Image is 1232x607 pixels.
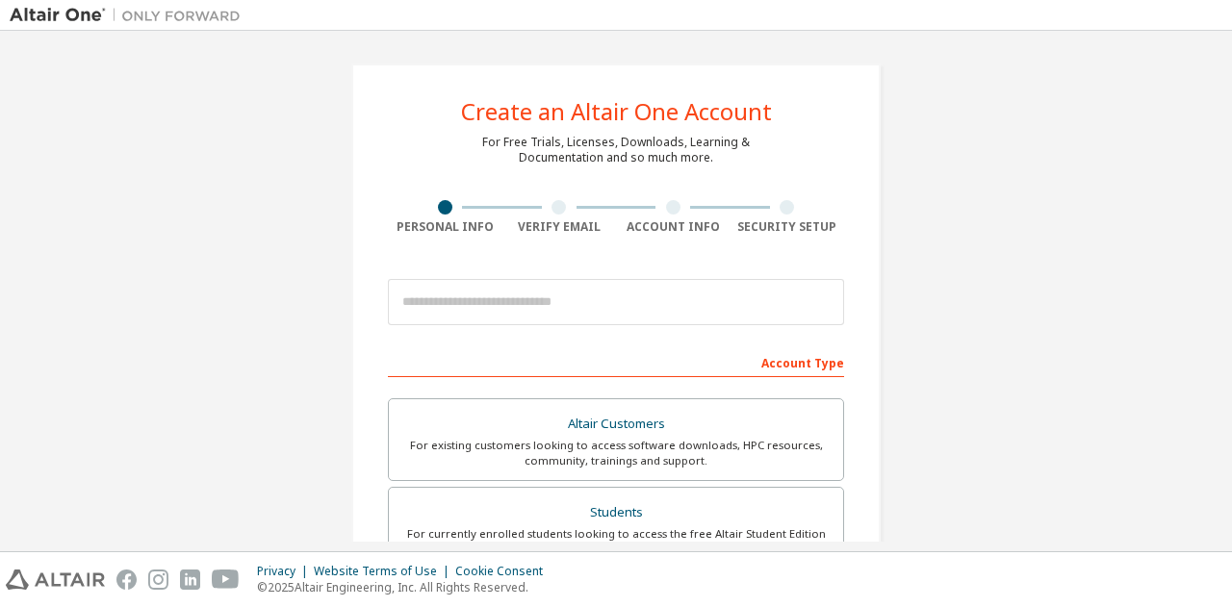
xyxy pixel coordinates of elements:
[314,564,455,579] div: Website Terms of Use
[616,219,731,235] div: Account Info
[212,569,240,590] img: youtube.svg
[148,569,168,590] img: instagram.svg
[455,564,554,579] div: Cookie Consent
[400,438,832,468] div: For existing customers looking to access software downloads, HPC resources, community, trainings ...
[116,569,137,590] img: facebook.svg
[400,526,832,557] div: For currently enrolled students looking to access the free Altair Student Edition bundle and all ...
[731,219,845,235] div: Security Setup
[388,346,844,377] div: Account Type
[482,135,750,165] div: For Free Trials, Licenses, Downloads, Learning & Documentation and so much more.
[502,219,617,235] div: Verify Email
[257,579,554,595] p: © 2025 Altair Engineering, Inc. All Rights Reserved.
[6,569,105,590] img: altair_logo.svg
[388,219,502,235] div: Personal Info
[257,564,314,579] div: Privacy
[400,499,832,526] div: Students
[461,100,772,123] div: Create an Altair One Account
[180,569,200,590] img: linkedin.svg
[10,6,250,25] img: Altair One
[400,411,832,438] div: Altair Customers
